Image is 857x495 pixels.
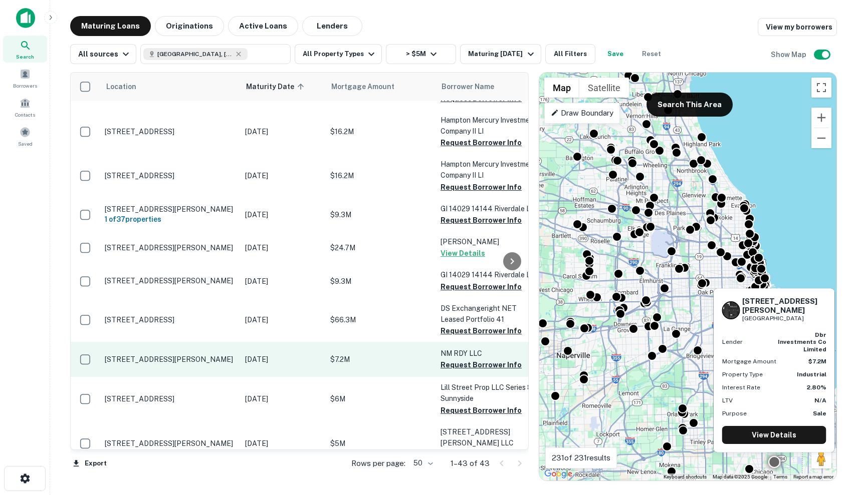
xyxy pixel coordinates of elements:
[245,170,320,181] p: [DATE]
[722,337,743,346] p: Lender
[579,78,629,98] button: Show satellite imagery
[441,348,541,359] p: NM RDY LLC
[773,474,787,479] a: Terms (opens in new tab)
[330,209,431,220] p: $9.3M
[551,107,613,119] p: Draw Boundary
[3,123,47,150] a: Saved
[325,73,436,101] th: Mortgage Amount
[441,236,541,247] p: [PERSON_NAME]
[70,44,136,64] button: All sources
[245,276,320,287] p: [DATE]
[70,456,109,471] button: Export
[441,404,522,416] button: Request Borrower Info
[807,415,857,463] iframe: Chat Widget
[18,140,33,148] span: Saved
[722,426,826,444] a: View Details
[330,242,431,253] p: $24.7M
[808,358,826,365] strong: $7.2M
[100,73,240,101] th: Location
[813,410,826,417] strong: Sale
[722,357,776,366] p: Mortgage Amount
[468,48,536,60] div: Maturing [DATE]
[331,81,407,93] span: Mortgage Amount
[441,359,522,371] button: Request Borrower Info
[664,473,707,480] button: Keyboard shortcuts
[3,65,47,92] a: Borrowers
[157,50,233,59] span: [GEOGRAPHIC_DATA], [GEOGRAPHIC_DATA], [GEOGRAPHIC_DATA]
[722,409,747,418] p: Purpose
[599,44,631,64] button: Save your search to get updates of matches that match your search criteria.
[811,78,831,98] button: Toggle fullscreen view
[13,82,37,90] span: Borrowers
[771,49,808,60] h6: Show Map
[441,214,522,226] button: Request Borrower Info
[105,243,235,252] p: [STREET_ADDRESS][PERSON_NAME]
[106,81,136,93] span: Location
[807,384,826,391] strong: 2.80%
[3,94,47,121] a: Contacts
[245,354,320,365] p: [DATE]
[436,73,546,101] th: Borrower Name
[441,203,541,214] p: GI 14029 14144 Riverdale LP
[814,397,826,404] strong: N/A
[542,467,575,480] img: Google
[228,16,298,36] button: Active Loans
[105,205,235,214] p: [STREET_ADDRESS][PERSON_NAME]
[441,281,522,293] button: Request Borrower Info
[105,394,235,403] p: [STREET_ADDRESS]
[246,81,307,93] span: Maturity Date
[16,53,34,61] span: Search
[647,93,733,117] button: Search This Area
[330,170,431,181] p: $16.2M
[441,303,541,325] p: DS Exchangeright NET Leased Portfolio 41
[441,159,541,181] p: Hampton Mercury Investment Company II LI
[70,16,151,36] button: Maturing Loans
[330,314,431,325] p: $66.3M
[105,171,235,180] p: [STREET_ADDRESS]
[742,314,826,323] p: [GEOGRAPHIC_DATA]
[451,457,490,469] p: 1–43 of 43
[441,181,522,193] button: Request Borrower Info
[811,108,831,128] button: Zoom in
[713,474,767,479] span: Map data ©2025 Google
[552,452,610,464] p: 231 of 231 results
[442,81,494,93] span: Borrower Name
[441,382,541,404] p: Lill Street Prop LLC Series 8 Sunnyside
[3,36,47,63] div: Search
[441,269,541,280] p: GI 14029 14144 Riverdale LP
[542,467,575,480] a: Open this area in Google Maps (opens a new window)
[330,438,431,449] p: $5M
[742,297,826,315] h6: [STREET_ADDRESS][PERSON_NAME]
[351,457,405,469] p: Rows per page:
[155,16,224,36] button: Originations
[441,426,541,448] p: [STREET_ADDRESS][PERSON_NAME] LLC
[386,44,456,64] button: > $5M
[330,354,431,365] p: $7.2M
[295,44,382,64] button: All Property Types
[330,276,431,287] p: $9.3M
[105,355,235,364] p: [STREET_ADDRESS][PERSON_NAME]
[78,48,132,60] div: All sources
[758,18,837,36] a: View my borrowers
[330,126,431,137] p: $16.2M
[722,370,763,379] p: Property Type
[441,137,522,149] button: Request Borrower Info
[544,78,579,98] button: Show street map
[330,393,431,404] p: $6M
[245,393,320,404] p: [DATE]
[778,331,826,353] strong: dbr investments co limited
[811,128,831,148] button: Zoom out
[245,242,320,253] p: [DATE]
[105,439,235,448] p: [STREET_ADDRESS][PERSON_NAME]
[16,8,35,28] img: capitalize-icon.png
[245,314,320,325] p: [DATE]
[105,127,235,136] p: [STREET_ADDRESS]
[105,315,235,324] p: [STREET_ADDRESS]
[441,247,485,259] button: View Details
[539,73,836,480] div: 0 0
[240,73,325,101] th: Maturity Date
[441,448,485,460] button: View Details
